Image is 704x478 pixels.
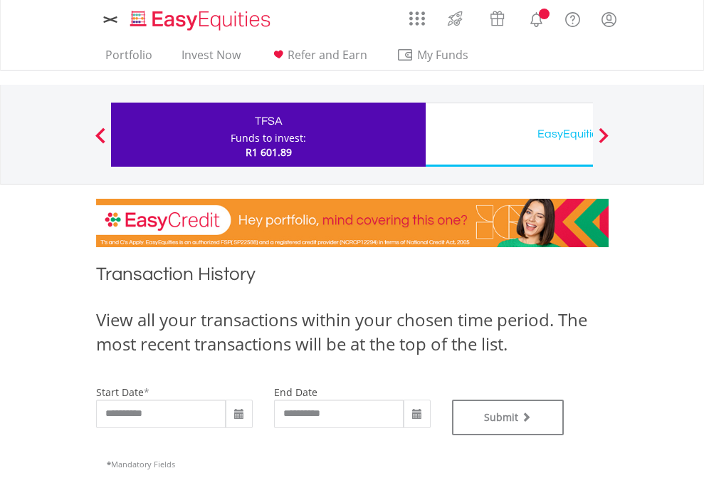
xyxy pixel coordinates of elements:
[100,48,158,70] a: Portfolio
[396,46,490,64] span: My Funds
[409,11,425,26] img: grid-menu-icon.svg
[589,135,618,149] button: Next
[127,9,276,32] img: EasyEquities_Logo.png
[107,459,175,469] span: Mandatory Fields
[125,4,276,32] a: Home page
[120,111,417,131] div: TFSA
[96,385,144,399] label: start date
[246,145,292,159] span: R1 601.89
[452,400,564,435] button: Submit
[591,4,627,35] a: My Profile
[476,4,518,30] a: Vouchers
[288,47,367,63] span: Refer and Earn
[400,4,434,26] a: AppsGrid
[231,131,306,145] div: Funds to invest:
[86,135,115,149] button: Previous
[443,7,467,30] img: thrive-v2.svg
[96,261,609,293] h1: Transaction History
[96,308,609,357] div: View all your transactions within your chosen time period. The most recent transactions will be a...
[485,7,509,30] img: vouchers-v2.svg
[264,48,373,70] a: Refer and Earn
[274,385,317,399] label: end date
[518,4,555,32] a: Notifications
[176,48,246,70] a: Invest Now
[555,4,591,32] a: FAQ's and Support
[96,199,609,247] img: EasyCredit Promotion Banner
